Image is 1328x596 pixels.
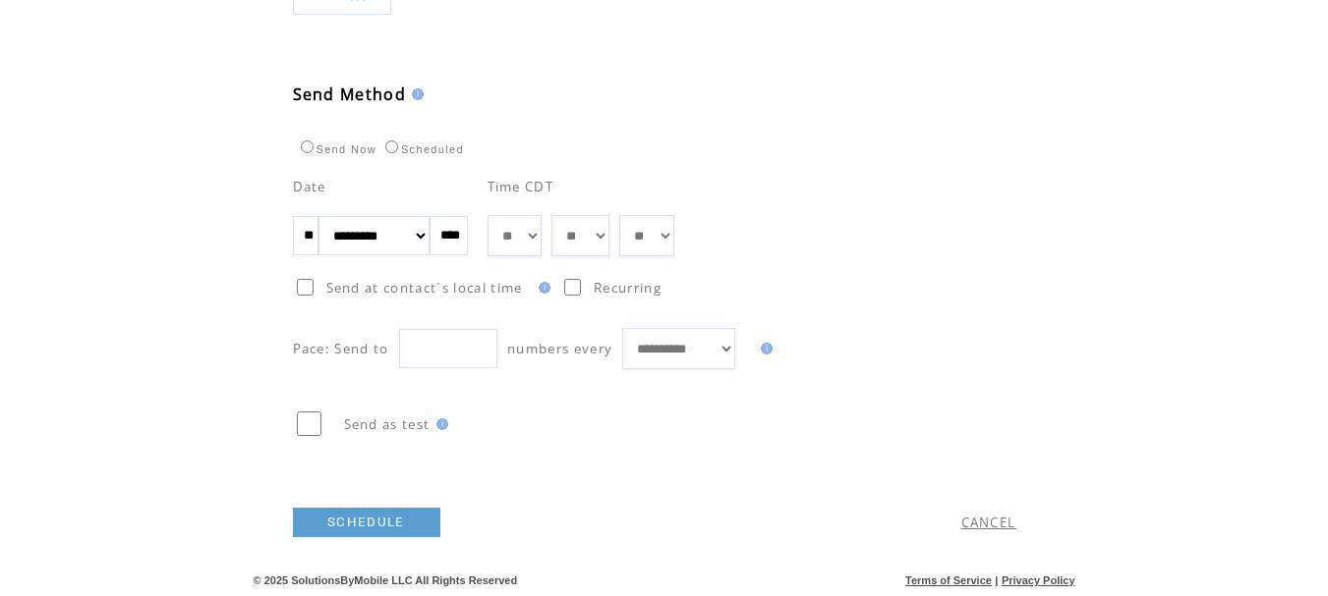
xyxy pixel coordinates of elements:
[507,340,612,357] span: numbers every
[380,143,464,155] label: Scheduled
[293,508,440,537] a: SCHEDULE
[488,178,554,195] span: Time CDT
[594,279,662,297] span: Recurring
[905,574,992,586] a: Terms of Service
[385,140,398,153] input: Scheduled
[406,88,424,100] img: help.gif
[344,415,431,433] span: Send as test
[301,140,314,153] input: Send Now
[533,282,550,294] img: help.gif
[326,279,523,297] span: Send at contact`s local time
[293,340,389,357] span: Pace: Send to
[293,83,407,105] span: Send Method
[961,514,1016,531] a: CANCEL
[431,418,448,430] img: help.gif
[755,343,773,354] img: help.gif
[296,143,376,155] label: Send Now
[1002,574,1075,586] a: Privacy Policy
[293,178,326,195] span: Date
[995,574,998,586] span: |
[254,574,518,586] span: © 2025 SolutionsByMobile LLC All Rights Reserved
